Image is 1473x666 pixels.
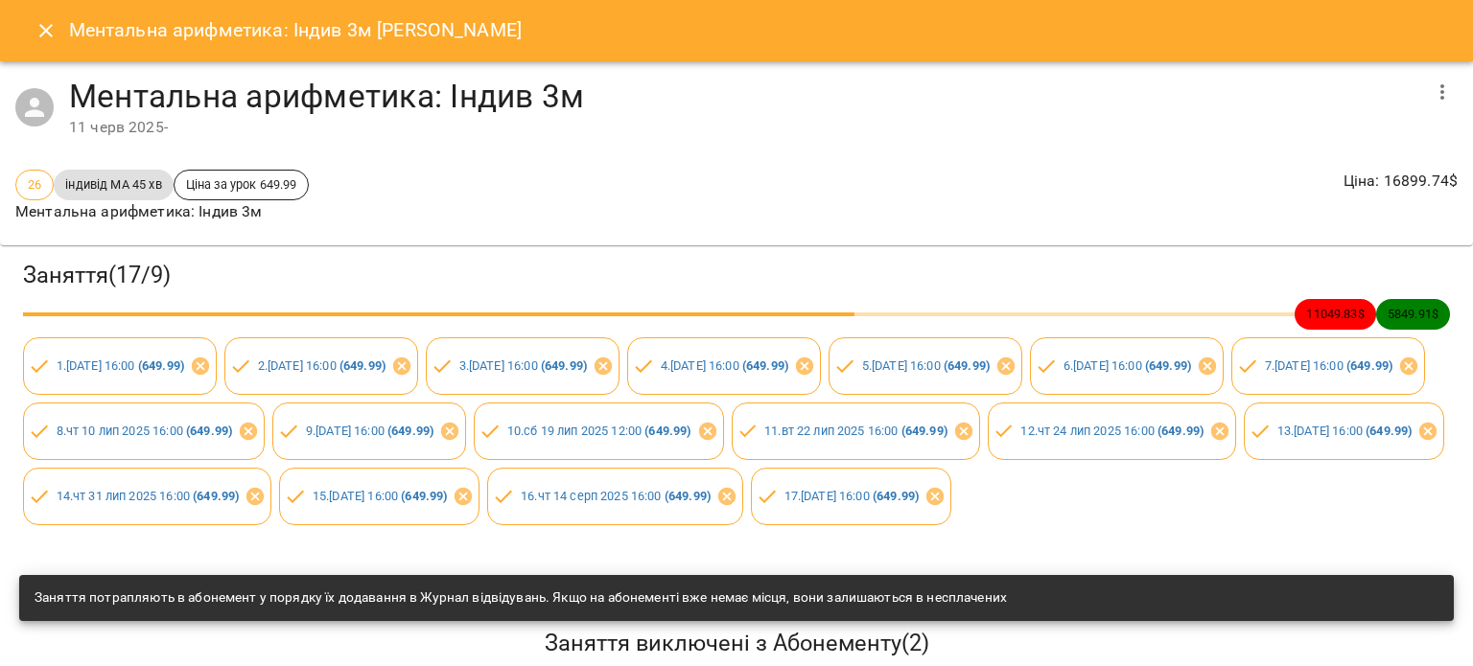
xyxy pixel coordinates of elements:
h5: Заняття виключені з Абонементу ( 2 ) [19,629,1454,658]
div: 3.[DATE] 16:00 (649.99) [426,337,620,395]
b: ( 649.99 ) [339,358,386,373]
div: 15.[DATE] 16:00 (649.99) [279,468,479,525]
div: 1.[DATE] 16:00 (649.99) [23,337,217,395]
b: ( 649.99 ) [138,358,184,373]
b: ( 649.99 ) [944,358,990,373]
div: 12.чт 24 лип 2025 16:00 (649.99) [988,402,1236,460]
a: 5.[DATE] 16:00 (649.99) [862,358,990,373]
a: 2.[DATE] 16:00 (649.99) [258,358,386,373]
span: 11049.83 $ [1295,305,1375,323]
b: ( 649.99 ) [901,424,947,438]
div: 16.чт 14 серп 2025 16:00 (649.99) [487,468,742,525]
a: 11.вт 22 лип 2025 16:00 (649.99) [764,424,947,438]
a: 16.чт 14 серп 2025 16:00 (649.99) [521,489,711,503]
button: Close [23,8,69,54]
div: 8.чт 10 лип 2025 16:00 (649.99) [23,402,265,460]
b: ( 649.99 ) [873,489,919,503]
div: Заняття потрапляють в абонемент у порядку їх додавання в Журнал відвідувань. Якщо на абонементі в... [35,581,1007,615]
a: 7.[DATE] 16:00 (649.99) [1265,358,1392,373]
a: 4.[DATE] 16:00 (649.99) [661,358,788,373]
b: ( 649.99 ) [193,489,239,503]
div: 4.[DATE] 16:00 (649.99) [627,337,821,395]
a: 6.[DATE] 16:00 (649.99) [1064,358,1191,373]
b: ( 649.99 ) [1145,358,1191,373]
div: 9.[DATE] 16:00 (649.99) [272,402,466,460]
div: 10.сб 19 лип 2025 12:00 (649.99) [474,402,723,460]
b: ( 649.99 ) [186,424,232,438]
div: 5.[DATE] 16:00 (649.99) [829,337,1022,395]
a: 12.чт 24 лип 2025 16:00 (649.99) [1020,424,1204,438]
b: ( 649.99 ) [742,358,788,373]
a: 10.сб 19 лип 2025 12:00 (649.99) [507,424,691,438]
span: 26 [16,175,53,194]
b: ( 649.99 ) [644,424,690,438]
div: 2.[DATE] 16:00 (649.99) [224,337,418,395]
div: 13.[DATE] 16:00 (649.99) [1244,402,1444,460]
div: 11 черв 2025 - [69,116,1419,139]
b: ( 649.99 ) [387,424,433,438]
h4: Ментальна арифметика: Індив 3м [69,77,1419,116]
h6: Ментальна арифметика: Індив 3м [PERSON_NAME] [69,15,523,45]
p: Ментальна арифметика: Індив 3м [15,200,309,223]
b: ( 649.99 ) [1346,358,1392,373]
a: 3.[DATE] 16:00 (649.99) [459,358,587,373]
span: індивід МА 45 хв [54,175,173,194]
b: ( 649.99 ) [1157,424,1204,438]
div: 7.[DATE] 16:00 (649.99) [1231,337,1425,395]
b: ( 649.99 ) [541,358,587,373]
a: 15.[DATE] 16:00 (649.99) [313,489,448,503]
b: ( 649.99 ) [1366,424,1412,438]
b: ( 649.99 ) [665,489,711,503]
p: Ціна : 16899.74 $ [1344,170,1458,193]
b: ( 649.99 ) [401,489,447,503]
a: 14.чт 31 лип 2025 16:00 (649.99) [57,489,240,503]
a: 13.[DATE] 16:00 (649.99) [1277,424,1413,438]
div: 11.вт 22 лип 2025 16:00 (649.99) [732,402,980,460]
a: 1.[DATE] 16:00 (649.99) [57,358,184,373]
span: 5849.91 $ [1376,305,1450,323]
div: 14.чт 31 лип 2025 16:00 (649.99) [23,468,271,525]
a: 9.[DATE] 16:00 (649.99) [306,424,433,438]
span: Ціна за урок 649.99 [175,175,309,194]
a: 17.[DATE] 16:00 (649.99) [784,489,920,503]
div: 6.[DATE] 16:00 (649.99) [1030,337,1224,395]
div: 17.[DATE] 16:00 (649.99) [751,468,951,525]
a: 8.чт 10 лип 2025 16:00 (649.99) [57,424,233,438]
h3: Заняття ( 17 / 9 ) [23,261,1450,290]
